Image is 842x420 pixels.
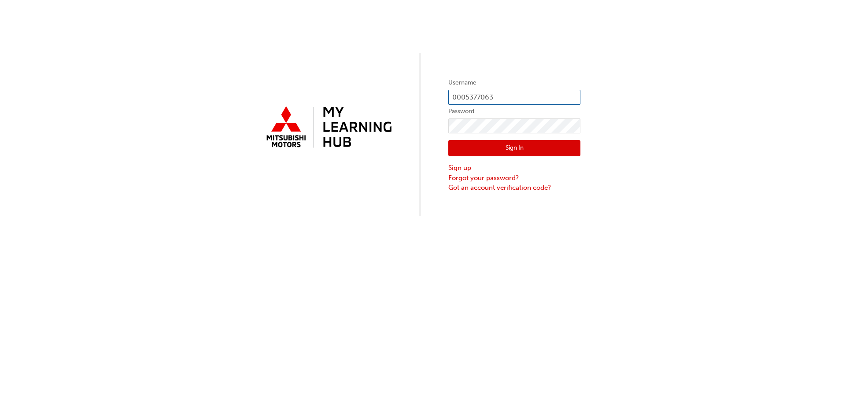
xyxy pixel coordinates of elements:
button: Sign In [448,140,580,157]
a: Got an account verification code? [448,183,580,193]
a: Sign up [448,163,580,173]
img: mmal [262,103,394,153]
label: Password [448,106,580,117]
input: Username [448,90,580,105]
a: Forgot your password? [448,173,580,183]
label: Username [448,77,580,88]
